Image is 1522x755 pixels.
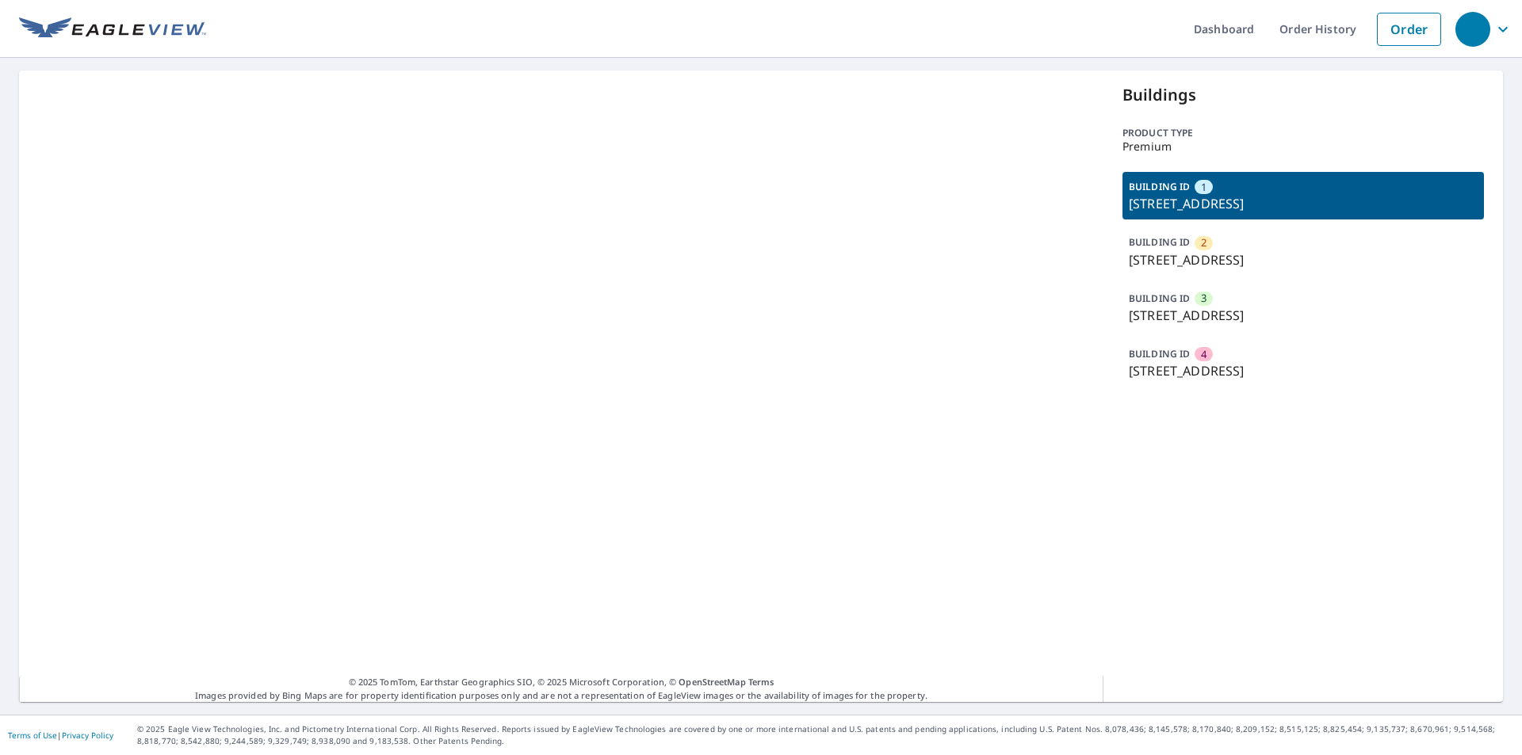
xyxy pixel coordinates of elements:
[19,676,1103,702] p: Images provided by Bing Maps are for property identification purposes only and are not a represen...
[1201,235,1207,250] span: 2
[62,730,113,741] a: Privacy Policy
[1129,180,1190,193] p: BUILDING ID
[349,676,774,689] span: © 2025 TomTom, Earthstar Geographics SIO, © 2025 Microsoft Corporation, ©
[1129,250,1478,269] p: [STREET_ADDRESS]
[1129,306,1478,325] p: [STREET_ADDRESS]
[1122,83,1484,107] p: Buildings
[1201,291,1207,306] span: 3
[1122,140,1484,153] p: Premium
[8,730,57,741] a: Terms of Use
[679,676,745,688] a: OpenStreetMap
[1129,292,1190,305] p: BUILDING ID
[1129,194,1478,213] p: [STREET_ADDRESS]
[1201,180,1207,195] span: 1
[19,17,206,41] img: EV Logo
[1129,347,1190,360] p: BUILDING ID
[1377,13,1441,46] a: Order
[1201,347,1207,362] span: 4
[137,723,1514,747] p: © 2025 Eagle View Technologies, Inc. and Pictometry International Corp. All Rights Reserved. Repo...
[1129,361,1478,380] p: [STREET_ADDRESS]
[1122,126,1484,140] p: Product type
[1129,235,1190,249] p: BUILDING ID
[748,676,774,688] a: Terms
[8,730,113,740] p: |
